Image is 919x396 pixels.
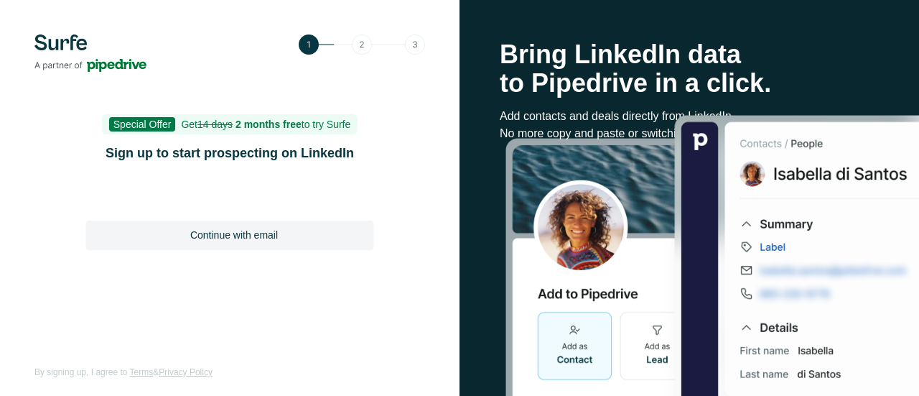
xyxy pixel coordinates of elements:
[197,119,233,130] s: 14 days
[153,367,159,377] span: &
[190,228,278,242] span: Continue with email
[34,367,127,377] span: By signing up, I agree to
[505,114,919,396] img: Surfe Stock Photo - Selling good vibes
[235,119,302,130] b: 2 months free
[159,367,213,377] a: Privacy Policy
[181,119,350,130] span: Get to try Surfe
[500,125,879,142] p: No more copy and paste or switching between tabs.
[500,40,879,98] h1: Bring LinkedIn data to Pipedrive in a click.
[86,143,373,163] h1: Sign up to start prospecting on LinkedIn
[34,34,146,72] img: Surfe's logo
[79,182,381,213] iframe: Botão Iniciar sessão com o Google
[109,117,176,132] span: Special Offer
[299,34,425,55] img: Step 1
[500,108,879,125] p: Add contacts and deals directly from LinkedIn.
[130,367,154,377] a: Terms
